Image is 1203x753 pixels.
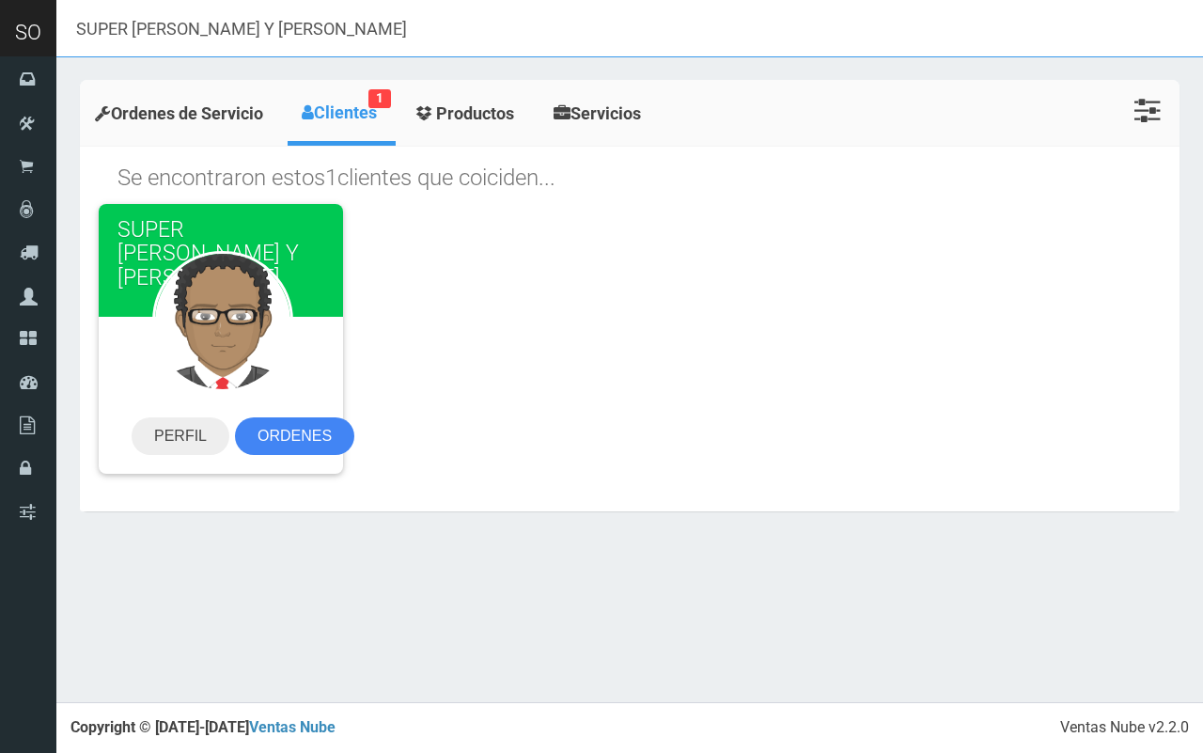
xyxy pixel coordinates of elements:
[436,103,514,123] span: Productos
[70,718,336,736] strong: Copyright © [DATE]-[DATE]
[152,251,293,392] img: User Avatar
[132,417,229,455] a: PERFIL
[539,85,661,143] a: Servicios
[111,103,263,123] span: Ordenes de Servicio
[288,85,396,141] a: Clientes1
[117,165,1161,190] h1: Se encontraron estos clientes que coiciden...
[235,417,354,455] a: ORDENES
[249,718,336,736] a: Ventas Nube
[314,102,377,122] span: Clientes
[1060,717,1189,739] div: Ventas Nube v2.2.0
[570,103,641,123] span: Servicios
[80,85,283,143] a: Ordenes de Servicio
[400,85,534,143] a: Productos
[117,217,299,290] span: SUPER [PERSON_NAME] Y [PERSON_NAME]
[325,165,337,191] span: 1
[368,89,391,108] small: 1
